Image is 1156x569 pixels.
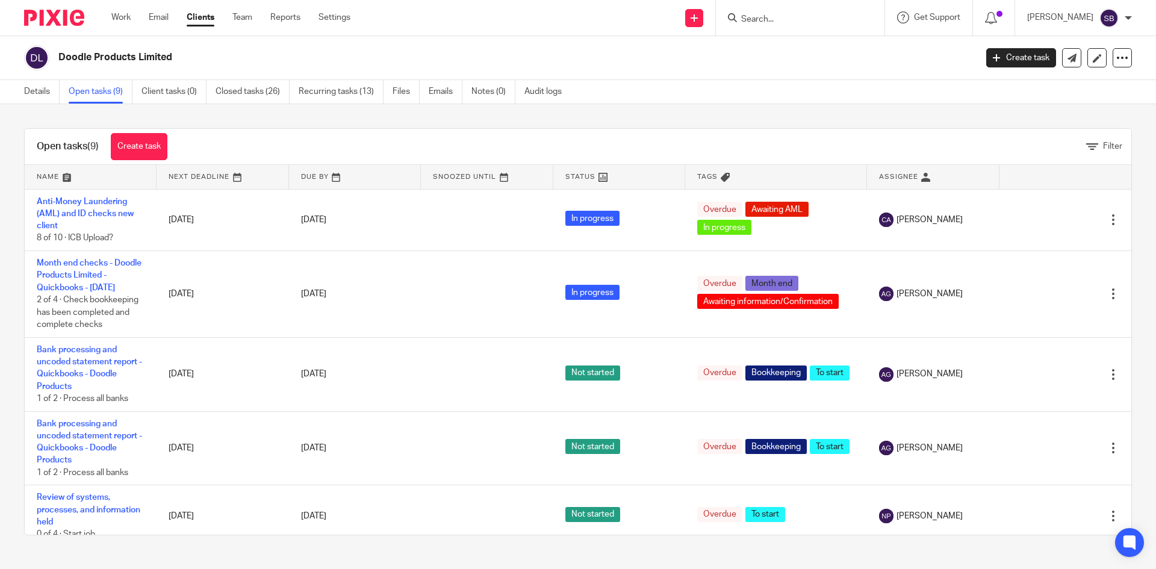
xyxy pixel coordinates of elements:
[301,290,326,298] span: [DATE]
[697,365,742,381] span: Overdue
[24,80,60,104] a: Details
[37,530,95,539] span: 0 of 4 · Start job
[914,13,960,22] span: Get Support
[745,507,785,522] span: To start
[433,173,496,180] span: Snoozed Until
[745,276,798,291] span: Month end
[111,11,131,23] a: Work
[87,141,99,151] span: (9)
[37,296,138,329] span: 2 of 4 · Check bookkeeping has been completed and complete checks
[897,214,963,226] span: [PERSON_NAME]
[879,509,893,523] img: svg%3E
[141,80,207,104] a: Client tasks (0)
[37,468,128,477] span: 1 of 2 · Process all banks
[37,234,113,243] span: 8 of 10 · ICB Upload?
[879,441,893,455] img: svg%3E
[897,288,963,300] span: [PERSON_NAME]
[897,442,963,454] span: [PERSON_NAME]
[879,367,893,382] img: svg%3E
[810,439,850,454] span: To start
[745,439,807,454] span: Bookkeeping
[565,439,620,454] span: Not started
[879,213,893,227] img: svg%3E
[157,337,288,411] td: [DATE]
[1099,8,1119,28] img: svg%3E
[37,346,142,391] a: Bank processing and uncoded statement report - Quickbooks - Doodle Products
[1103,142,1122,151] span: Filter
[157,189,288,251] td: [DATE]
[37,394,128,403] span: 1 of 2 · Process all banks
[37,420,142,465] a: Bank processing and uncoded statement report - Quickbooks - Doodle Products
[299,80,384,104] a: Recurring tasks (13)
[879,287,893,301] img: svg%3E
[565,365,620,381] span: Not started
[565,211,620,226] span: In progress
[697,439,742,454] span: Overdue
[897,368,963,380] span: [PERSON_NAME]
[697,202,742,217] span: Overdue
[187,11,214,23] a: Clients
[149,11,169,23] a: Email
[301,370,326,379] span: [DATE]
[745,365,807,381] span: Bookkeeping
[216,80,290,104] a: Closed tasks (26)
[393,80,420,104] a: Files
[429,80,462,104] a: Emails
[471,80,515,104] a: Notes (0)
[697,507,742,522] span: Overdue
[301,216,326,224] span: [DATE]
[745,202,809,217] span: Awaiting AML
[319,11,350,23] a: Settings
[565,173,595,180] span: Status
[810,365,850,381] span: To start
[37,259,141,292] a: Month end checks - Doodle Products Limited - Quickbooks - [DATE]
[301,512,326,520] span: [DATE]
[740,14,848,25] input: Search
[697,294,839,309] span: Awaiting information/Confirmation
[301,444,326,452] span: [DATE]
[697,220,751,235] span: In progress
[697,173,718,180] span: Tags
[1027,11,1093,23] p: [PERSON_NAME]
[37,493,140,526] a: Review of systems, processes, and information held
[565,285,620,300] span: In progress
[24,10,84,26] img: Pixie
[37,140,99,153] h1: Open tasks
[37,197,134,231] a: Anti-Money Laundering (AML) and ID checks new client
[58,51,786,64] h2: Doodle Products Limited
[697,276,742,291] span: Overdue
[986,48,1056,67] a: Create task
[565,507,620,522] span: Not started
[157,251,288,338] td: [DATE]
[524,80,571,104] a: Audit logs
[111,133,167,160] a: Create task
[24,45,49,70] img: svg%3E
[69,80,132,104] a: Open tasks (9)
[157,411,288,485] td: [DATE]
[270,11,300,23] a: Reports
[897,510,963,522] span: [PERSON_NAME]
[232,11,252,23] a: Team
[157,485,288,547] td: [DATE]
